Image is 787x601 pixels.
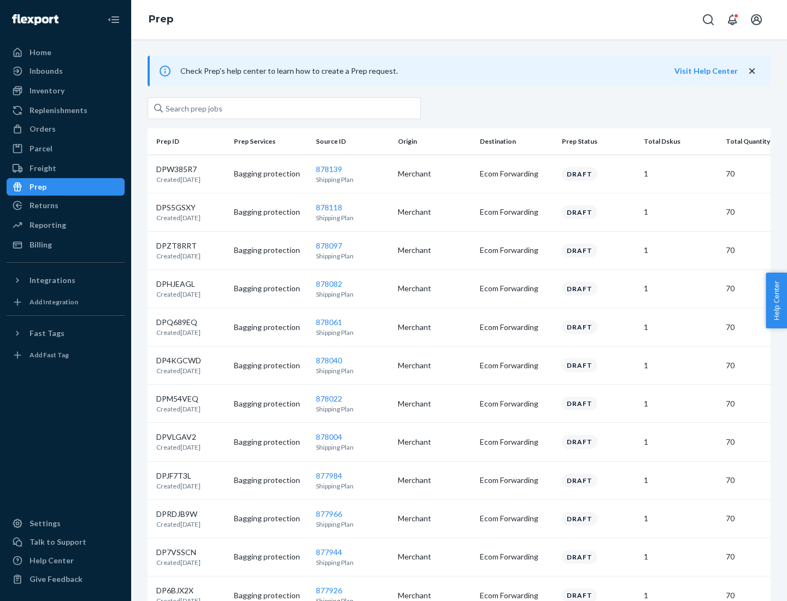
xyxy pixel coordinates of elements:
[156,175,201,184] p: Created [DATE]
[234,360,307,371] p: Bagging protection
[398,283,471,294] p: Merchant
[234,398,307,409] p: Bagging protection
[644,437,717,447] p: 1
[316,520,389,529] p: Shipping Plan
[30,181,46,192] div: Prep
[103,9,125,31] button: Close Navigation
[316,404,389,414] p: Shipping Plan
[398,551,471,562] p: Merchant
[480,322,553,333] p: Ecom Forwarding
[644,590,717,601] p: 1
[644,551,717,562] p: 1
[316,213,389,222] p: Shipping Plan
[398,513,471,524] p: Merchant
[30,105,87,116] div: Replenishments
[316,356,342,365] a: 878040
[156,164,201,175] p: DPW385R7
[156,279,201,290] p: DPHJEAGL
[156,355,201,366] p: DP4KGCWD
[156,202,201,213] p: DPS5GSXY
[156,366,201,375] p: Created [DATE]
[156,432,201,443] p: DPVLGAV2
[234,513,307,524] p: Bagging protection
[156,558,201,567] p: Created [DATE]
[140,4,182,36] ol: breadcrumbs
[562,550,597,564] div: Draft
[316,241,342,250] a: 878097
[562,205,597,219] div: Draft
[156,251,201,261] p: Created [DATE]
[312,128,393,155] th: Source ID
[398,322,471,333] p: Merchant
[156,509,201,520] p: DPRDJB9W
[562,282,597,296] div: Draft
[12,14,58,25] img: Flexport logo
[30,537,86,547] div: Talk to Support
[316,317,342,327] a: 878061
[30,47,51,58] div: Home
[30,518,61,529] div: Settings
[644,207,717,217] p: 1
[398,360,471,371] p: Merchant
[234,283,307,294] p: Bagging protection
[30,297,78,307] div: Add Integration
[156,481,201,491] p: Created [DATE]
[30,220,66,231] div: Reporting
[30,574,83,585] div: Give Feedback
[480,207,553,217] p: Ecom Forwarding
[7,82,125,99] a: Inventory
[745,9,767,31] button: Open account menu
[562,435,597,449] div: Draft
[398,590,471,601] p: Merchant
[234,322,307,333] p: Bagging protection
[316,471,342,480] a: 877984
[316,366,389,375] p: Shipping Plan
[30,328,64,339] div: Fast Tags
[644,398,717,409] p: 1
[234,207,307,217] p: Bagging protection
[30,163,56,174] div: Freight
[747,66,757,77] button: close
[7,140,125,157] a: Parcel
[644,475,717,486] p: 1
[30,143,52,154] div: Parcel
[316,164,342,174] a: 878139
[156,443,201,452] p: Created [DATE]
[316,443,389,452] p: Shipping Plan
[156,317,201,328] p: DPQ689EQ
[7,325,125,342] button: Fast Tags
[156,290,201,299] p: Created [DATE]
[7,160,125,177] a: Freight
[557,128,639,155] th: Prep Status
[156,240,201,251] p: DPZT8RRT
[7,120,125,138] a: Orders
[234,475,307,486] p: Bagging protection
[316,203,342,212] a: 878118
[7,293,125,311] a: Add Integration
[562,397,597,410] div: Draft
[156,520,201,529] p: Created [DATE]
[674,66,738,76] button: Visit Help Center
[480,398,553,409] p: Ecom Forwarding
[398,207,471,217] p: Merchant
[30,85,64,96] div: Inventory
[398,437,471,447] p: Merchant
[480,168,553,179] p: Ecom Forwarding
[644,283,717,294] p: 1
[562,244,597,257] div: Draft
[156,213,201,222] p: Created [DATE]
[316,509,342,518] a: 877966
[639,128,721,155] th: Total Dskus
[149,13,173,25] a: Prep
[7,570,125,588] button: Give Feedback
[7,178,125,196] a: Prep
[7,346,125,364] a: Add Fast Tag
[7,533,125,551] a: Talk to Support
[234,168,307,179] p: Bagging protection
[562,474,597,487] div: Draft
[180,66,398,75] span: Check Prep's help center to learn how to create a Prep request.
[30,200,58,211] div: Returns
[316,481,389,491] p: Shipping Plan
[316,558,389,567] p: Shipping Plan
[766,273,787,328] button: Help Center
